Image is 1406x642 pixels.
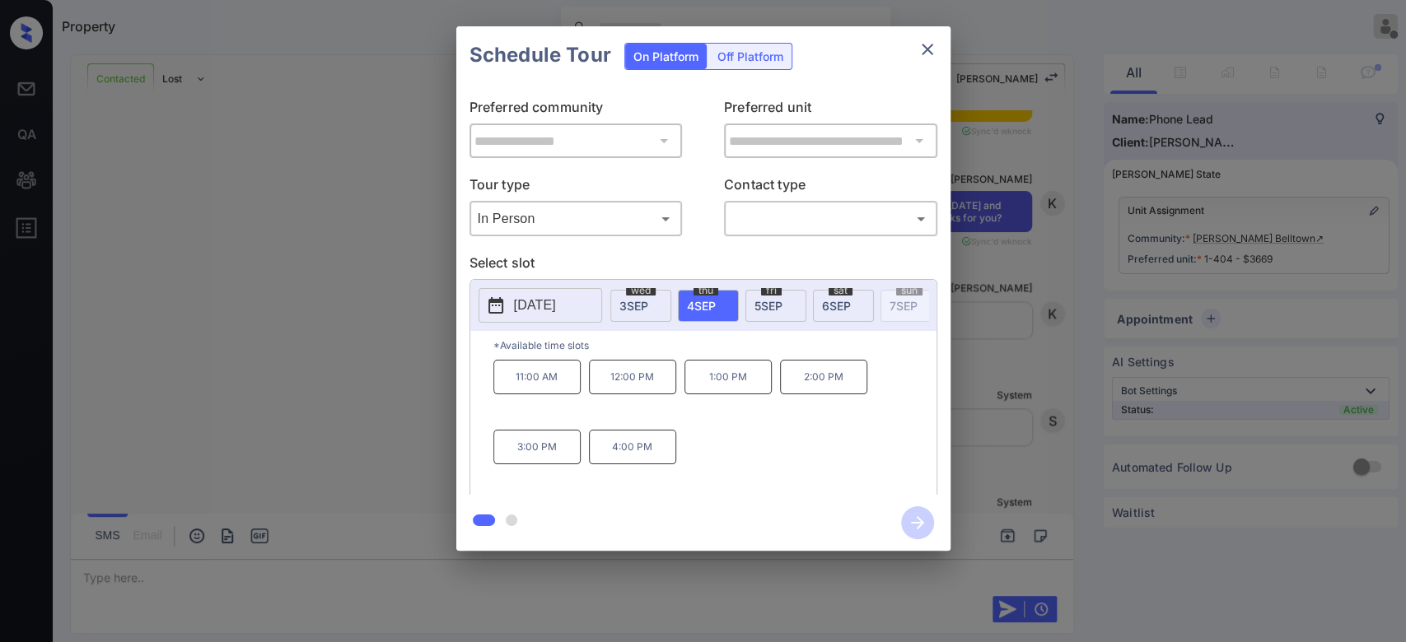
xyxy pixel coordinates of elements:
div: Off Platform [709,44,792,69]
p: Tour type [469,174,683,201]
span: 3 SEP [619,299,648,313]
h2: Schedule Tour [456,26,624,84]
div: In Person [474,205,679,232]
p: 11:00 AM [493,360,581,394]
div: date-select [745,290,806,322]
p: 2:00 PM [780,360,867,394]
span: wed [626,286,656,295]
span: 5 SEP [754,299,782,313]
p: 1:00 PM [684,360,772,394]
p: Contact type [724,174,937,201]
p: Preferred community [469,97,683,123]
p: [DATE] [514,295,556,315]
div: date-select [813,290,874,322]
div: date-select [610,290,671,322]
span: sat [829,286,852,295]
p: 4:00 PM [589,430,676,464]
p: *Available time slots [493,331,937,360]
span: 4 SEP [687,299,716,313]
p: 12:00 PM [589,360,676,394]
div: On Platform [625,44,707,69]
span: fri [761,286,782,295]
p: Select slot [469,253,937,279]
button: btn-next [891,501,944,544]
span: 6 SEP [822,299,851,313]
p: Preferred unit [724,97,937,123]
button: close [911,33,944,66]
div: date-select [678,290,739,322]
p: 3:00 PM [493,430,581,464]
button: [DATE] [479,288,602,323]
span: thu [694,286,718,295]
